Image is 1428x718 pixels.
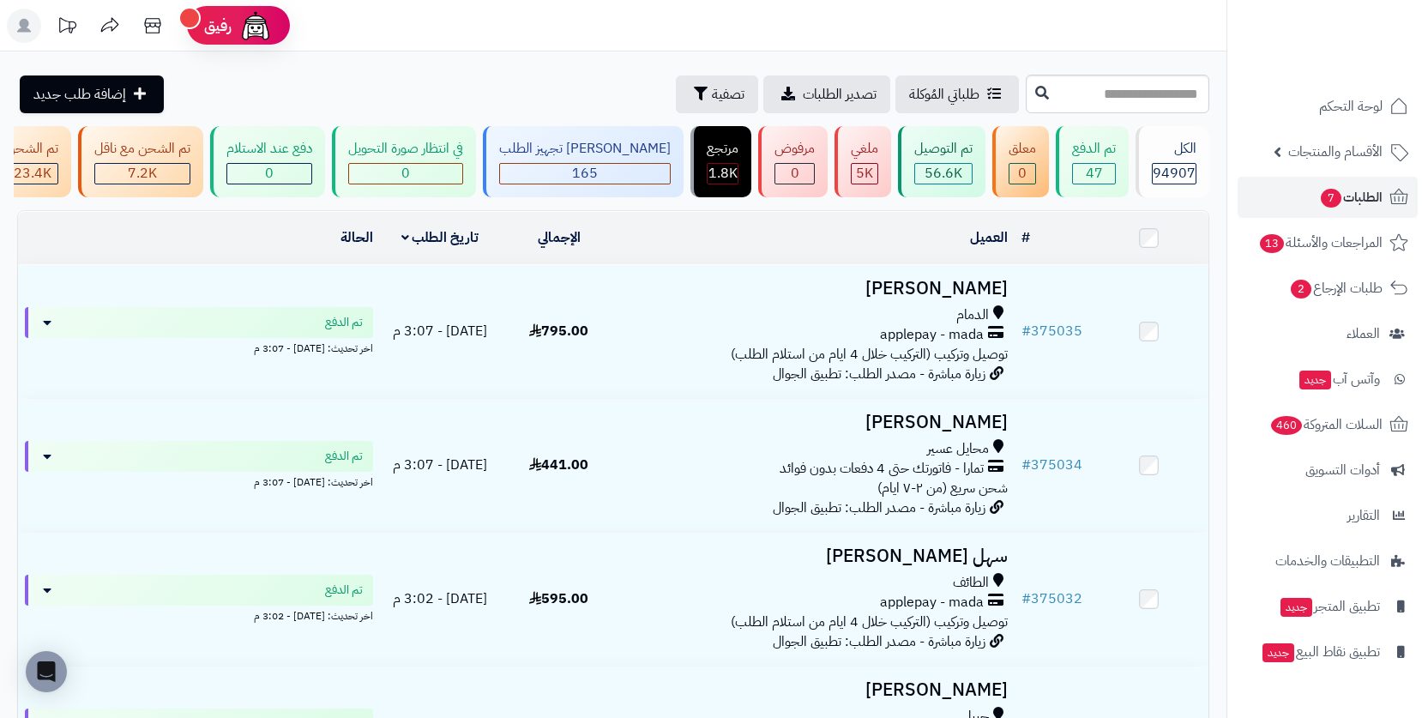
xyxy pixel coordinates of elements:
[791,163,799,184] span: 0
[1021,455,1031,475] span: #
[1238,177,1418,218] a: الطلبات7
[1311,15,1412,51] img: logo-2.png
[94,139,190,159] div: تم الشحن مع ناقل
[773,631,985,652] span: زيارة مباشرة - مصدر الطلب: تطبيق الجوال
[25,606,373,624] div: اخر تحديث: [DATE] - 3:02 م
[393,588,487,609] span: [DATE] - 3:02 م
[1298,367,1380,391] span: وآتس آب
[625,680,1008,700] h3: [PERSON_NAME]
[1238,586,1418,627] a: تطبيق المتجرجديد
[33,84,126,105] span: إضافة طلب جديد
[708,164,738,184] div: 1810
[1238,404,1418,445] a: السلات المتروكة460
[1319,94,1383,118] span: لوحة التحكم
[325,448,363,465] span: تم الدفع
[1018,163,1027,184] span: 0
[1259,233,1286,254] span: 13
[1021,455,1082,475] a: #375034
[14,163,51,184] span: 23.4K
[625,546,1008,566] h3: سهل [PERSON_NAME]
[226,139,312,159] div: دفع عند الاستلام
[780,459,984,479] span: تمارا - فاتورتك حتى 4 دفعات بدون فوائد
[895,126,989,197] a: تم التوصيل 56.6K
[479,126,687,197] a: [PERSON_NAME] تجهيز الطلب 165
[852,164,877,184] div: 4969
[207,126,328,197] a: دفع عند الاستلام 0
[925,163,962,184] span: 56.6K
[1347,504,1380,528] span: التقارير
[1132,126,1213,197] a: الكل94907
[325,314,363,331] span: تم الدفع
[1009,139,1036,159] div: معلق
[500,164,670,184] div: 165
[1261,640,1380,664] span: تطبيق نقاط البيع
[401,163,410,184] span: 0
[1238,86,1418,127] a: لوحة التحكم
[1299,371,1331,389] span: جديد
[26,651,67,692] div: Open Intercom Messenger
[538,227,581,248] a: الإجمالي
[348,139,463,159] div: في انتظار صورة التحويل
[1072,139,1116,159] div: تم الدفع
[7,164,57,184] div: 23392
[1052,126,1132,197] a: تم الدفع 47
[1238,359,1418,400] a: وآتس آبجديد
[989,126,1052,197] a: معلق 0
[880,325,984,345] span: applepay - mada
[625,279,1008,299] h3: [PERSON_NAME]
[676,75,758,113] button: تصفية
[1021,588,1082,609] a: #375032
[914,139,973,159] div: تم التوصيل
[707,139,738,159] div: مرتجع
[1262,643,1294,662] span: جديد
[625,413,1008,432] h3: [PERSON_NAME]
[851,139,878,159] div: ملغي
[763,75,890,113] a: تصدير الطلبات
[1275,549,1380,573] span: التطبيقات والخدمات
[915,164,972,184] div: 56583
[1269,413,1383,437] span: السلات المتروكة
[1258,231,1383,255] span: المراجعات والأسئلة
[499,139,671,159] div: [PERSON_NAME] تجهيز الطلب
[1073,164,1115,184] div: 47
[1238,495,1418,536] a: التقارير
[529,321,588,341] span: 795.00
[20,75,164,113] a: إضافة طلب جديد
[349,164,462,184] div: 0
[572,163,598,184] span: 165
[325,582,363,599] span: تم الدفع
[1009,164,1035,184] div: 0
[25,338,373,356] div: اخر تحديث: [DATE] - 3:07 م
[1269,415,1304,436] span: 460
[1290,279,1312,299] span: 2
[238,9,273,43] img: ai-face.png
[970,227,1008,248] a: العميل
[529,455,588,475] span: 441.00
[712,84,744,105] span: تصفية
[45,9,88,47] a: تحديثات المنصة
[1320,188,1342,208] span: 7
[774,139,815,159] div: مرفوض
[529,588,588,609] span: 595.00
[128,163,157,184] span: 7.2K
[401,227,479,248] a: تاريخ الطلب
[1279,594,1380,618] span: تطبيق المتجر
[393,321,487,341] span: [DATE] - 3:07 م
[1152,139,1196,159] div: الكل
[75,126,207,197] a: تم الشحن مع ناقل 7.2K
[877,478,1008,498] span: شحن سريع (من ٢-٧ ايام)
[1347,322,1380,346] span: العملاء
[1153,163,1196,184] span: 94907
[1021,321,1082,341] a: #375035
[1238,450,1418,491] a: أدوات التسويق
[909,84,979,105] span: طلباتي المُوكلة
[1021,227,1030,248] a: #
[803,84,877,105] span: تصدير الطلبات
[1021,321,1031,341] span: #
[831,126,895,197] a: ملغي 5K
[708,163,738,184] span: 1.8K
[1280,598,1312,617] span: جديد
[1319,185,1383,209] span: الطلبات
[1289,276,1383,300] span: طلبات الإرجاع
[265,163,274,184] span: 0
